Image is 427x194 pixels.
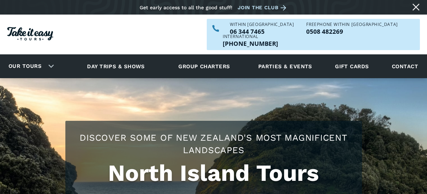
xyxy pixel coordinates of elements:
p: 0508 482269 [306,28,398,34]
h1: North Island Tours [72,160,355,187]
a: Group charters [169,56,239,76]
div: WITHIN [GEOGRAPHIC_DATA] [230,22,294,27]
a: Parties & events [255,56,316,76]
p: 06 344 7465 [230,28,294,34]
h2: Discover some of New Zealand's most magnificent landscapes [72,131,355,156]
a: Day trips & shows [78,56,154,76]
img: Take it easy Tours logo [7,27,53,41]
div: International [223,34,278,39]
a: Our tours [3,58,47,75]
a: Call us outside of NZ on +6463447465 [223,41,278,47]
a: Close message [410,1,422,13]
div: Get early access to all the good stuff! [140,5,232,10]
a: Contact [388,56,422,76]
a: Call us freephone within NZ on 0508482269 [306,28,398,34]
p: [PHONE_NUMBER] [223,41,278,47]
a: Join the club [238,3,289,12]
a: Homepage [7,23,53,46]
a: Call us within NZ on 063447465 [230,28,294,34]
a: Gift cards [331,56,373,76]
div: Freephone WITHIN [GEOGRAPHIC_DATA] [306,22,398,27]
